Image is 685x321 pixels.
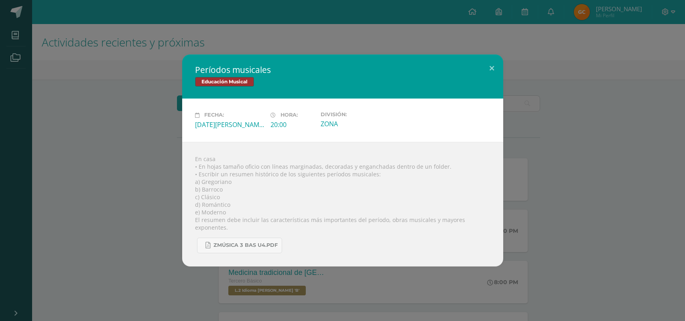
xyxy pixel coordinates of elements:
[197,238,282,253] a: Zmúsica 3 Bas U4.pdf
[182,142,503,266] div: En casa • En hojas tamaño oficio con líneas marginadas, decoradas y enganchadas dentro de un fold...
[270,120,314,129] div: 20:00
[321,111,390,117] label: División:
[321,119,390,128] div: ZONA
[195,77,254,87] span: Educación Musical
[480,55,503,82] button: Close (Esc)
[204,112,224,118] span: Fecha:
[195,120,264,129] div: [DATE][PERSON_NAME]
[281,112,298,118] span: Hora:
[195,64,490,75] h2: Períodos musicales
[213,242,278,248] span: Zmúsica 3 Bas U4.pdf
